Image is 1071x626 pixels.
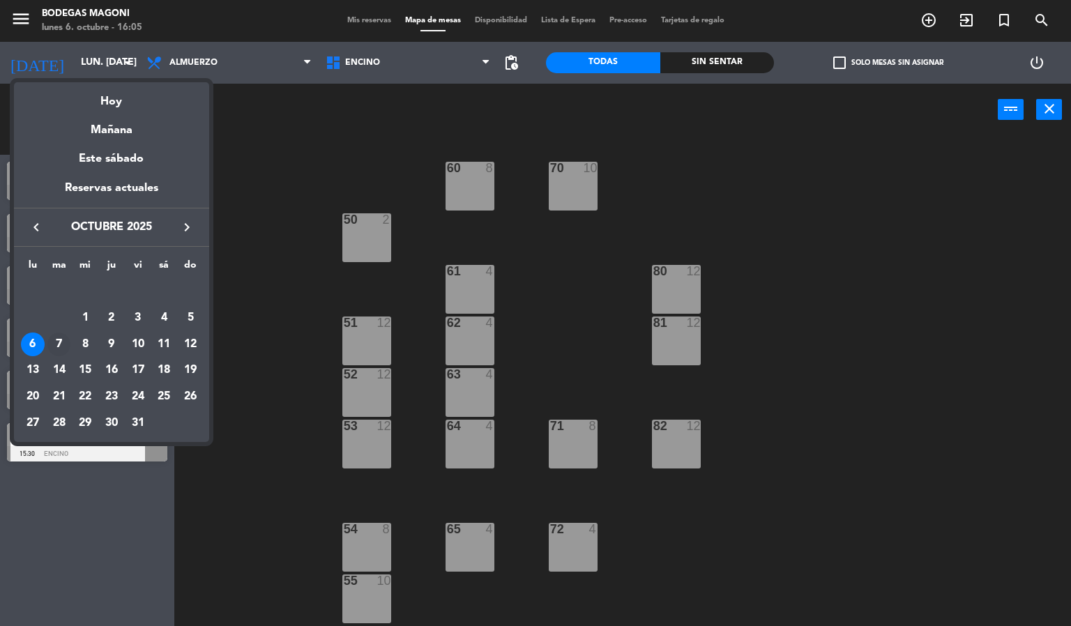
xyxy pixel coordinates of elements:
[46,410,73,436] td: 28 de octubre de 2025
[177,358,204,384] td: 19 de octubre de 2025
[100,385,123,409] div: 23
[46,257,73,279] th: martes
[47,359,71,383] div: 14
[178,306,202,330] div: 5
[100,333,123,356] div: 9
[98,358,125,384] td: 16 de octubre de 2025
[177,305,204,331] td: 5 de octubre de 2025
[28,219,45,236] i: keyboard_arrow_left
[72,331,98,358] td: 8 de octubre de 2025
[125,410,151,436] td: 31 de octubre de 2025
[20,410,46,436] td: 27 de octubre de 2025
[98,410,125,436] td: 30 de octubre de 2025
[151,305,178,331] td: 4 de octubre de 2025
[125,305,151,331] td: 3 de octubre de 2025
[47,333,71,356] div: 7
[14,139,209,178] div: Este sábado
[46,331,73,358] td: 7 de octubre de 2025
[47,411,71,435] div: 28
[72,305,98,331] td: 1 de octubre de 2025
[125,257,151,279] th: viernes
[100,411,123,435] div: 30
[72,257,98,279] th: miércoles
[46,358,73,384] td: 14 de octubre de 2025
[125,331,151,358] td: 10 de octubre de 2025
[21,411,45,435] div: 27
[47,385,71,409] div: 21
[46,383,73,410] td: 21 de octubre de 2025
[73,306,97,330] div: 1
[125,383,151,410] td: 24 de octubre de 2025
[24,218,49,236] button: keyboard_arrow_left
[49,218,174,236] span: octubre 2025
[126,385,150,409] div: 24
[125,358,151,384] td: 17 de octubre de 2025
[20,257,46,279] th: lunes
[20,383,46,410] td: 20 de octubre de 2025
[73,385,97,409] div: 22
[72,358,98,384] td: 15 de octubre de 2025
[98,305,125,331] td: 2 de octubre de 2025
[152,359,176,383] div: 18
[174,218,199,236] button: keyboard_arrow_right
[151,257,178,279] th: sábado
[151,383,178,410] td: 25 de octubre de 2025
[178,333,202,356] div: 12
[100,306,123,330] div: 2
[21,385,45,409] div: 20
[20,331,46,358] td: 6 de octubre de 2025
[72,410,98,436] td: 29 de octubre de 2025
[126,411,150,435] div: 31
[126,359,150,383] div: 17
[177,383,204,410] td: 26 de octubre de 2025
[73,411,97,435] div: 29
[152,385,176,409] div: 25
[20,358,46,384] td: 13 de octubre de 2025
[151,358,178,384] td: 18 de octubre de 2025
[151,331,178,358] td: 11 de octubre de 2025
[98,331,125,358] td: 9 de octubre de 2025
[14,179,209,208] div: Reservas actuales
[21,333,45,356] div: 6
[14,82,209,111] div: Hoy
[73,333,97,356] div: 8
[178,219,195,236] i: keyboard_arrow_right
[14,111,209,139] div: Mañana
[126,306,150,330] div: 3
[20,279,204,305] td: OCT.
[98,383,125,410] td: 23 de octubre de 2025
[100,359,123,383] div: 16
[21,359,45,383] div: 13
[152,333,176,356] div: 11
[126,333,150,356] div: 10
[178,385,202,409] div: 26
[73,359,97,383] div: 15
[178,359,202,383] div: 19
[72,383,98,410] td: 22 de octubre de 2025
[98,257,125,279] th: jueves
[177,331,204,358] td: 12 de octubre de 2025
[152,306,176,330] div: 4
[177,257,204,279] th: domingo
